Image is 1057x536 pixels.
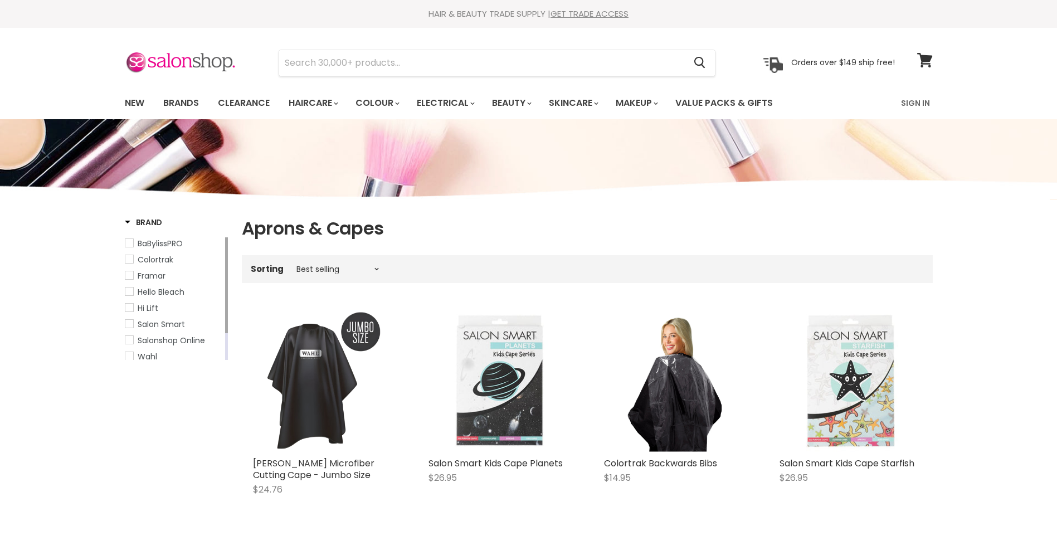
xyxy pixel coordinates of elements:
a: Skincare [540,91,605,115]
span: Salon Smart [138,319,185,330]
span: Hello Bleach [138,286,184,298]
a: Colour [347,91,406,115]
label: Sorting [251,264,284,274]
a: Hi Lift [125,302,223,314]
span: Wahl [138,351,157,362]
button: Search [685,50,715,76]
a: Value Packs & Gifts [667,91,781,115]
a: BaBylissPRO [125,237,223,250]
div: HAIR & BEAUTY TRADE SUPPLY | [111,8,947,20]
a: Electrical [408,91,481,115]
a: Brands [155,91,207,115]
a: Salon Smart Kids Cape Starfish [780,310,922,452]
a: Makeup [607,91,665,115]
a: Colortrak Backwards Bibs [604,310,746,452]
a: [PERSON_NAME] Microfiber Cutting Cape - Jumbo Size [253,457,374,481]
span: Hi Lift [138,303,158,314]
span: Salonshop Online [138,335,205,346]
a: New [116,91,153,115]
img: Wahl Microfiber Cutting Cape - Jumbo Size [253,310,395,452]
a: Salonshop Online [125,334,223,347]
span: $24.76 [253,483,282,496]
a: Haircare [280,91,345,115]
a: Salon Smart Kids Cape Starfish [780,457,914,470]
a: Sign In [894,91,937,115]
span: $26.95 [780,471,808,484]
a: Clearance [210,91,278,115]
a: Colortrak [125,254,223,266]
ul: Main menu [116,87,838,119]
span: $26.95 [428,471,457,484]
span: Colortrak [138,254,173,265]
a: Wahl [125,350,223,363]
a: GET TRADE ACCESS [551,8,629,20]
input: Search [279,50,685,76]
a: Salon Smart Kids Cape Planets [428,310,571,452]
a: Colortrak Backwards Bibs [604,457,717,470]
a: Beauty [484,91,538,115]
a: Salon Smart Kids Cape Planets [428,457,563,470]
span: BaBylissPRO [138,238,183,249]
a: Framar [125,270,223,282]
form: Product [279,50,715,76]
p: Orders over $149 ship free! [791,57,895,67]
a: Salon Smart [125,318,223,330]
a: Hello Bleach [125,286,223,298]
img: Colortrak Backwards Bibs [627,310,722,452]
h3: Brand [125,217,163,228]
h1: Aprons & Capes [242,217,933,240]
span: $14.95 [604,471,631,484]
span: Framar [138,270,165,281]
nav: Main [111,87,947,119]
